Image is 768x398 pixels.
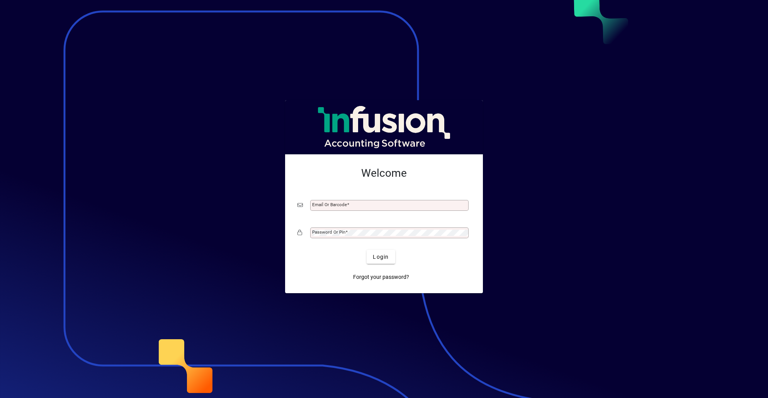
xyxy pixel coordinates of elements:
[350,270,412,284] a: Forgot your password?
[297,167,471,180] h2: Welcome
[312,202,347,207] mat-label: Email or Barcode
[312,229,345,235] mat-label: Password or Pin
[373,253,389,261] span: Login
[367,250,395,264] button: Login
[353,273,409,281] span: Forgot your password?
